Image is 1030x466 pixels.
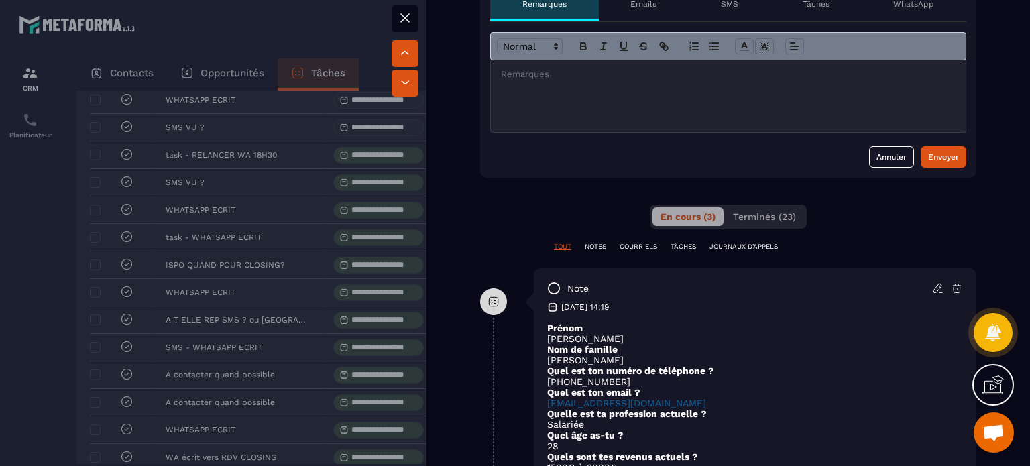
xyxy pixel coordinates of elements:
[928,150,959,164] div: Envoyer
[671,242,696,251] p: TÂCHES
[652,207,724,226] button: En cours (3)
[869,146,914,168] button: Annuler
[547,398,706,408] a: [EMAIL_ADDRESS][DOMAIN_NAME]
[547,344,618,355] strong: Nom de famille
[547,408,707,419] strong: Quelle est ta profession actuelle ?
[554,242,571,251] p: TOUT
[547,355,963,365] p: [PERSON_NAME]
[547,365,714,376] strong: Quel est ton numéro de téléphone ?
[661,211,716,222] span: En cours (3)
[567,282,589,295] p: note
[974,412,1014,453] div: Ouvrir le chat
[547,451,698,462] strong: Quels sont tes revenus actuels ?
[733,211,796,222] span: Terminés (23)
[709,242,778,251] p: JOURNAUX D'APPELS
[620,242,657,251] p: COURRIELS
[921,146,966,168] button: Envoyer
[585,242,606,251] p: NOTES
[725,207,804,226] button: Terminés (23)
[547,387,640,398] strong: Quel est ton email ?
[547,376,963,387] p: [PHONE_NUMBER]
[547,441,963,451] p: 28
[561,302,609,312] p: [DATE] 14:19
[547,333,963,344] p: [PERSON_NAME]
[547,430,624,441] strong: Quel âge as-tu ?
[547,419,963,430] p: Salariée
[547,323,583,333] strong: Prénom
